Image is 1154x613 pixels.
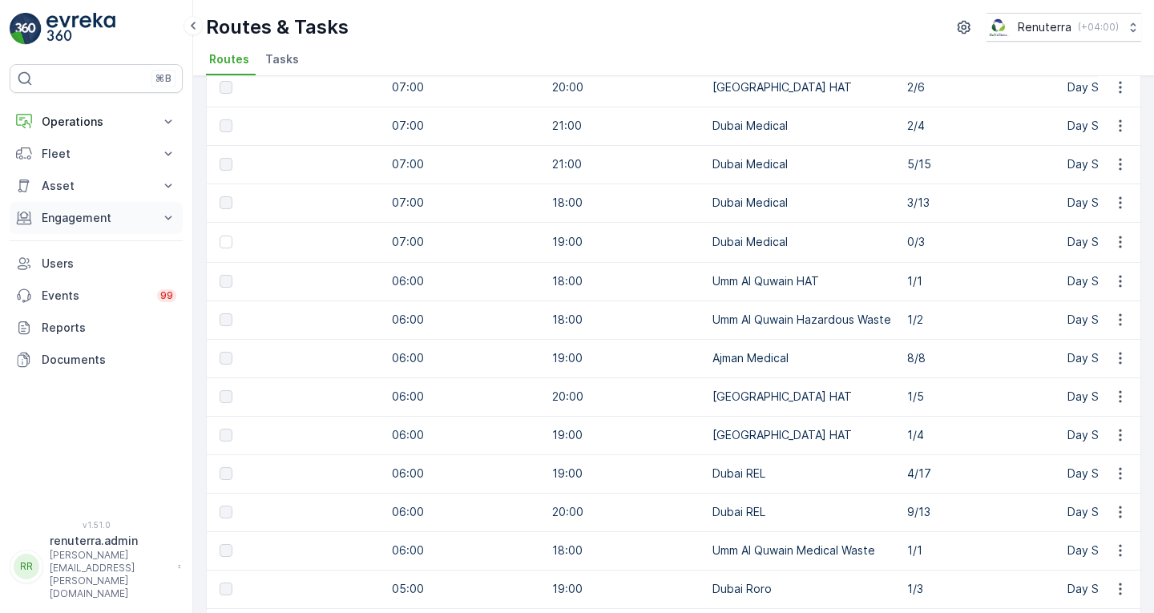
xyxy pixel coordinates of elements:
p: 06:00 [392,427,536,443]
p: Dubai Medical [712,118,891,134]
td: [DATE] [137,570,384,608]
p: 4/17 [907,466,1051,482]
img: Screenshot_2024-07-26_at_13.33.01.png [987,18,1011,36]
p: 21:00 [552,118,696,134]
p: 06:00 [392,273,536,289]
p: 1/4 [907,427,1051,443]
p: 3/13 [907,195,1051,211]
a: Documents [10,344,183,376]
p: 99 [160,289,173,302]
p: Operations [42,114,151,130]
p: Documents [42,352,176,368]
div: Toggle Row Selected [220,158,232,171]
div: Toggle Row Selected [220,236,232,248]
p: 1/3 [907,581,1051,597]
div: Toggle Row Selected [220,275,232,288]
p: 2/6 [907,79,1051,95]
p: 8/8 [907,350,1051,366]
div: Toggle Row Selected [220,506,232,518]
p: 06:00 [392,504,536,520]
div: Toggle Row Selected [220,544,232,557]
p: Ajman Medical [712,350,891,366]
p: 1/1 [907,542,1051,559]
button: Operations [10,106,183,138]
div: Toggle Row Selected [220,583,232,595]
div: Toggle Row Selected [220,81,232,94]
p: 07:00 [392,195,536,211]
div: Toggle Row Selected [220,467,232,480]
div: RR [14,554,39,579]
div: Toggle Row Selected [220,390,232,403]
p: Routes & Tasks [206,14,349,40]
p: 20:00 [552,504,696,520]
p: 0/3 [907,234,1051,250]
p: 20:00 [552,389,696,405]
p: 18:00 [552,312,696,328]
p: Umm Al Quwain Medical Waste [712,542,891,559]
p: Fleet [42,146,151,162]
td: [DATE] [137,377,384,416]
p: Asset [42,178,151,194]
p: Dubai Medical [712,195,891,211]
button: RRrenuterra.admin[PERSON_NAME][EMAIL_ADDRESS][PERSON_NAME][DOMAIN_NAME] [10,533,183,600]
td: [DATE] [137,339,384,377]
p: Renuterra [1018,19,1071,35]
span: v 1.51.0 [10,520,183,530]
p: Dubai REL [712,466,891,482]
div: Toggle Row Selected [220,196,232,209]
td: [DATE] [137,222,384,262]
p: [GEOGRAPHIC_DATA] HAT [712,389,891,405]
td: [DATE] [137,145,384,183]
p: [PERSON_NAME][EMAIL_ADDRESS][PERSON_NAME][DOMAIN_NAME] [50,549,170,600]
p: 18:00 [552,273,696,289]
p: 06:00 [392,542,536,559]
p: 19:00 [552,581,696,597]
p: 06:00 [392,466,536,482]
a: Events99 [10,280,183,312]
p: 1/1 [907,273,1051,289]
td: [DATE] [137,262,384,300]
button: Asset [10,170,183,202]
td: [DATE] [137,107,384,145]
p: 07:00 [392,156,536,172]
span: Tasks [265,51,299,67]
td: [DATE] [137,493,384,531]
button: Engagement [10,202,183,234]
p: Reports [42,320,176,336]
p: 06:00 [392,350,536,366]
td: [DATE] [137,300,384,339]
p: Dubai Medical [712,234,891,250]
td: [DATE] [137,68,384,107]
span: Routes [209,51,249,67]
p: 19:00 [552,466,696,482]
p: 18:00 [552,195,696,211]
p: 20:00 [552,79,696,95]
div: Toggle Row Selected [220,119,232,132]
p: ( +04:00 ) [1078,21,1119,34]
p: [GEOGRAPHIC_DATA] HAT [712,427,891,443]
p: 19:00 [552,234,696,250]
div: Toggle Row Selected [220,352,232,365]
p: 07:00 [392,234,536,250]
a: Users [10,248,183,280]
p: Dubai REL [712,504,891,520]
p: Engagement [42,210,151,226]
p: 1/5 [907,389,1051,405]
p: [GEOGRAPHIC_DATA] HAT [712,79,891,95]
td: [DATE] [137,531,384,570]
p: renuterra.admin [50,533,170,549]
p: 21:00 [552,156,696,172]
p: ⌘B [155,72,171,85]
p: 06:00 [392,312,536,328]
p: 19:00 [552,427,696,443]
p: Umm Al Quwain HAT [712,273,891,289]
a: Reports [10,312,183,344]
p: 06:00 [392,389,536,405]
p: 9/13 [907,504,1051,520]
td: [DATE] [137,416,384,454]
p: Dubai Medical [712,156,891,172]
p: 19:00 [552,350,696,366]
img: logo_light-DOdMpM7g.png [46,13,115,45]
td: [DATE] [137,454,384,493]
button: Fleet [10,138,183,170]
